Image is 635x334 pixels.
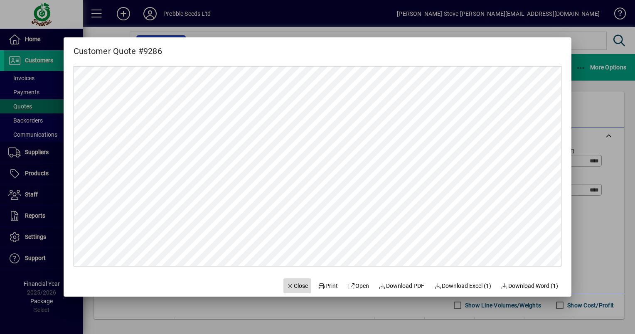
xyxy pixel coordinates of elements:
[64,37,172,58] h2: Customer Quote #9286
[379,282,425,290] span: Download PDF
[283,278,312,293] button: Close
[287,282,308,290] span: Close
[315,278,341,293] button: Print
[431,278,495,293] button: Download Excel (1)
[345,278,372,293] a: Open
[348,282,369,290] span: Open
[434,282,491,290] span: Download Excel (1)
[501,282,559,290] span: Download Word (1)
[498,278,562,293] button: Download Word (1)
[376,278,428,293] a: Download PDF
[318,282,338,290] span: Print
